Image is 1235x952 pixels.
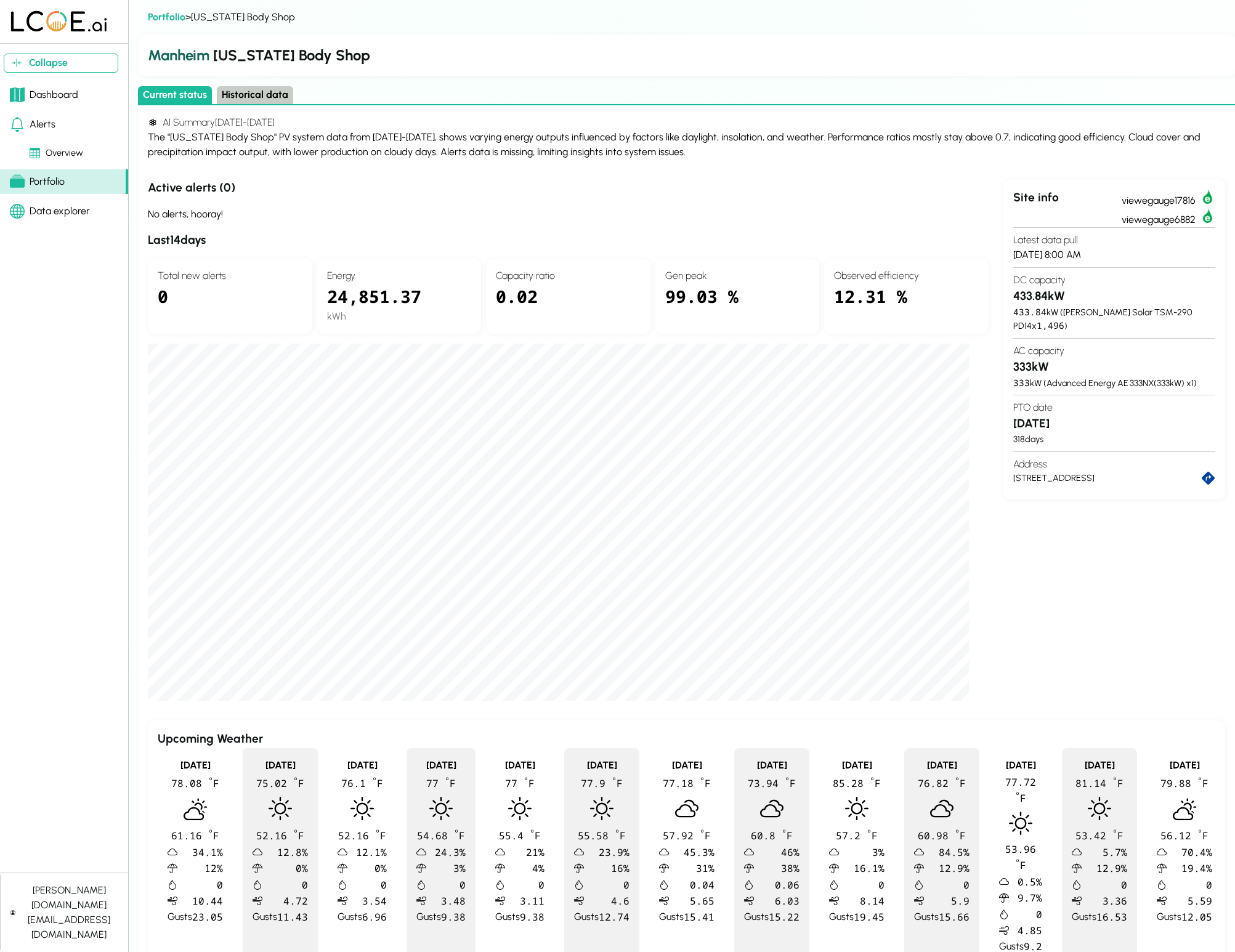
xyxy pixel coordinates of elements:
[999,842,1042,873] div: 53.96 F
[574,827,630,843] div: 55.58 F
[217,86,293,104] button: Historical data
[262,861,308,876] span: 0 %
[372,775,377,786] sup: º
[1157,910,1212,924] div: Gusts
[327,268,472,283] h4: Energy
[426,877,466,892] span: 0
[1191,377,1194,389] span: 1
[1197,775,1202,786] sup: º
[769,910,800,924] span: 15.22
[347,861,387,876] span: 0 %
[168,910,223,924] div: Gusts
[148,44,1225,67] h2: [US_STATE] Body Shop
[1015,789,1020,801] sup: º
[1082,861,1127,876] span: 12.9 %
[700,775,705,786] sup: º
[262,845,308,860] div: 12.8 %
[158,283,302,324] div: 0
[1072,775,1127,791] div: 81.14 F
[669,877,715,892] span: 0.04
[829,910,885,924] div: Gusts
[744,775,800,791] div: 73.94 F
[584,894,630,908] span: 4.6
[1112,827,1117,838] sup: º
[1037,320,1064,331] span: 1,496
[1009,907,1042,922] span: 0
[338,910,387,924] div: Gusts
[615,827,620,838] sup: º
[262,877,308,892] span: 0
[253,827,308,843] div: 52.16 F
[1072,910,1127,924] div: Gusts
[148,130,1225,159] div: The "[US_STATE] Body Shop" PV system data from [DATE]-[DATE], shows varying energy outputs influe...
[1167,877,1212,892] span: 0
[416,758,466,773] div: [DATE]
[347,894,387,908] span: 3.54
[1072,827,1127,843] div: 53.42 F
[754,845,800,860] div: 46 %
[574,775,630,791] div: 77.9 F
[1013,306,1047,318] span: 433.84
[426,861,466,876] span: 3 %
[829,758,885,773] div: [DATE]
[744,827,800,843] div: 60.8 F
[914,910,970,924] div: Gusts
[375,827,380,838] sup: º
[574,758,630,773] div: [DATE]
[10,174,65,189] div: Portfolio
[177,861,223,876] span: 12 %
[158,268,302,283] h4: Total new alerts
[454,827,459,838] sup: º
[584,861,630,876] span: 16 %
[445,775,450,786] sup: º
[362,910,387,924] span: 6.96
[1013,457,1215,472] h4: Address
[530,827,535,838] sup: º
[30,147,83,160] div: Overview
[1122,189,1215,208] a: viewegauge17816
[138,86,212,104] button: Current status
[416,775,466,791] div: 77 F
[1013,472,1202,485] div: [STREET_ADDRESS]
[999,775,1042,805] div: 77.72 F
[1013,377,1030,389] span: 333
[208,775,213,786] sup: º
[148,115,1225,130] h4: AI Summary [DATE] - [DATE]
[1197,827,1202,838] sup: º
[1015,857,1020,868] sup: º
[1013,400,1215,415] h4: PTO date
[834,283,979,324] div: 12.31 %
[1013,189,1122,227] div: Site info
[347,877,387,892] span: 0
[262,894,308,908] span: 4.72
[700,827,705,838] sup: º
[293,827,298,838] sup: º
[924,877,970,892] span: 0
[744,758,800,773] div: [DATE]
[277,910,308,924] span: 11.43
[168,775,223,791] div: 78.08 F
[1013,305,1215,333] div: kW ( [PERSON_NAME] Solar TSM-290 PD14 x )
[1167,894,1212,908] span: 5.59
[347,845,387,860] div: 12.1 %
[495,827,545,843] div: 55.4 F
[834,268,979,283] h4: Observed efficiency
[338,758,387,773] div: [DATE]
[338,827,387,843] div: 52.16 F
[505,877,545,892] span: 0
[684,910,715,924] span: 15.41
[839,894,885,908] span: 8.14
[1167,861,1212,876] span: 19.4 %
[1202,472,1215,485] a: directions
[744,910,800,924] div: Gusts
[659,910,715,924] div: Gusts
[584,877,630,892] span: 0
[426,894,466,908] span: 3.48
[505,894,545,908] span: 3.11
[1112,775,1117,786] sup: º
[1013,344,1215,358] h4: AC capacity
[659,775,715,791] div: 77.18 F
[1013,227,1215,267] section: [DATE] 8:00 AM
[924,845,970,860] div: 84.5 %
[208,827,213,838] sup: º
